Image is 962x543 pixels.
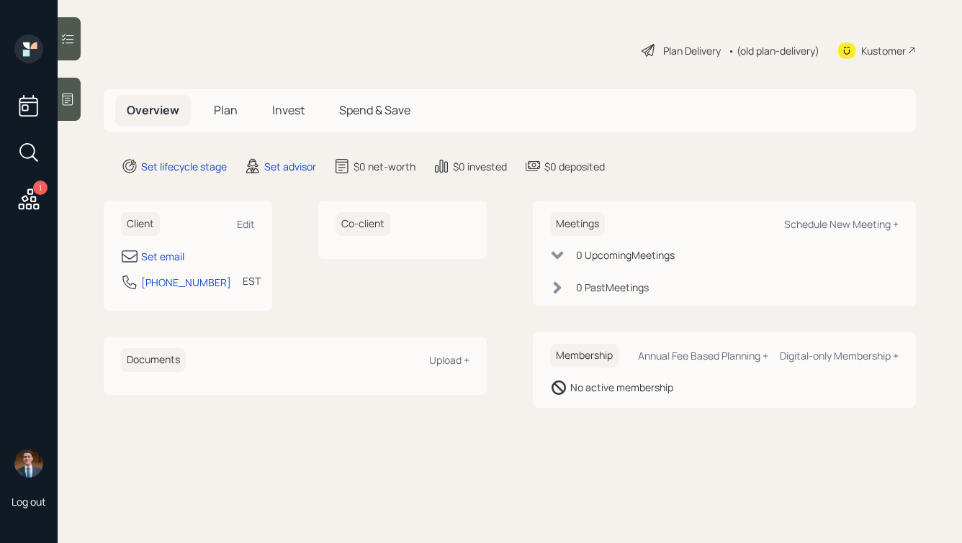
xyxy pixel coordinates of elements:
[14,449,43,478] img: hunter_neumayer.jpg
[784,217,899,231] div: Schedule New Meeting +
[570,380,673,395] div: No active membership
[141,275,231,290] div: [PHONE_NUMBER]
[237,217,255,231] div: Edit
[339,102,410,118] span: Spend & Save
[780,349,899,362] div: Digital-only Membership +
[663,43,721,58] div: Plan Delivery
[550,344,619,368] h6: Membership
[861,43,906,58] div: Kustomer
[728,43,819,58] div: • (old plan-delivery)
[453,159,507,174] div: $0 invested
[33,181,48,195] div: 1
[354,159,415,174] div: $0 net-worth
[127,102,179,118] span: Overview
[336,212,390,236] h6: Co-client
[141,159,227,174] div: Set lifecycle stage
[121,348,186,372] h6: Documents
[141,249,184,264] div: Set email
[243,273,261,288] div: EST
[264,159,316,174] div: Set advisor
[12,495,46,508] div: Log out
[272,102,305,118] span: Invest
[576,247,675,263] div: 0 Upcoming Meeting s
[550,212,605,236] h6: Meetings
[638,349,768,362] div: Annual Fee Based Planning +
[576,280,649,295] div: 0 Past Meeting s
[121,212,160,236] h6: Client
[544,159,605,174] div: $0 deposited
[429,353,469,367] div: Upload +
[214,102,238,118] span: Plan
